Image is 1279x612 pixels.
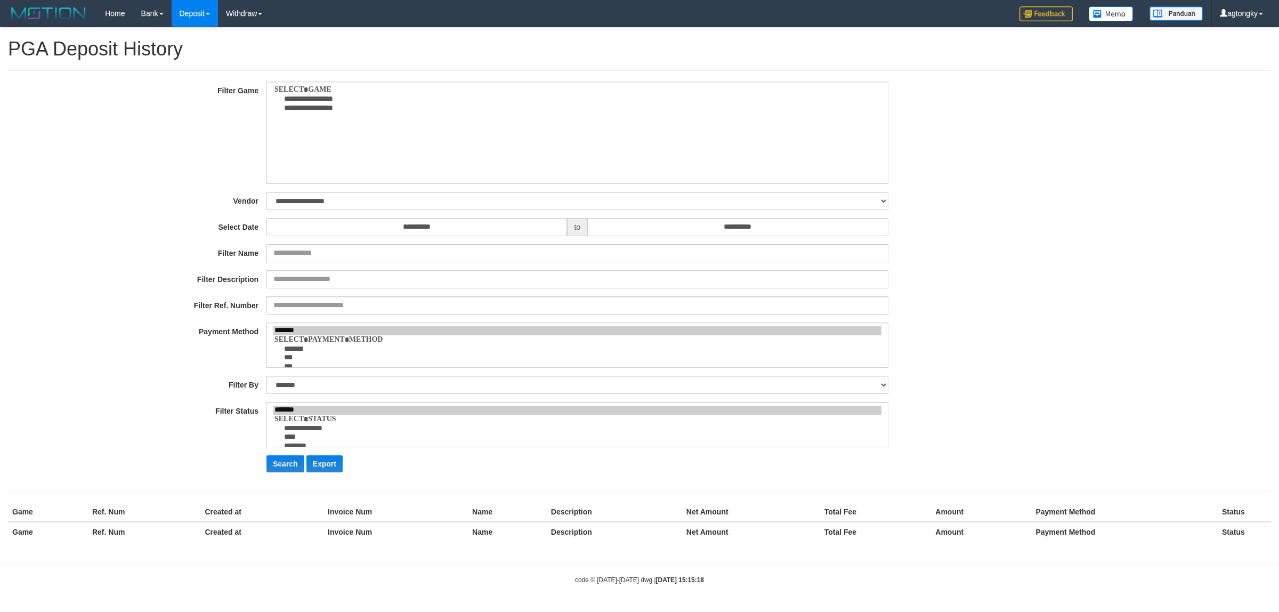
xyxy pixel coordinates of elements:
[820,502,932,522] th: Total Fee
[8,502,88,522] th: Game
[1150,6,1203,21] img: panduan.png
[567,218,587,236] span: to
[323,502,468,522] th: Invoice Num
[547,522,682,542] th: Description
[88,502,200,522] th: Ref. Num
[682,522,820,542] th: Net Amount
[266,455,304,472] button: Search
[1089,6,1134,21] img: Button%20Memo.svg
[931,522,1031,542] th: Amount
[323,522,468,542] th: Invoice Num
[200,502,323,522] th: Created at
[200,522,323,542] th: Created at
[575,576,704,584] small: code © [DATE]-[DATE] dwg |
[1031,502,1218,522] th: Payment Method
[8,38,1271,60] h1: PGA Deposit History
[1019,6,1073,21] img: Feedback.jpg
[8,522,88,542] th: Game
[1218,522,1271,542] th: Status
[468,502,547,522] th: Name
[1031,522,1218,542] th: Payment Method
[8,5,89,21] img: MOTION_logo.png
[306,455,343,472] button: Export
[682,502,820,522] th: Net Amount
[547,502,682,522] th: Description
[468,522,547,542] th: Name
[656,576,704,584] strong: [DATE] 15:15:18
[88,522,200,542] th: Ref. Num
[1218,502,1271,522] th: Status
[820,522,932,542] th: Total Fee
[931,502,1031,522] th: Amount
